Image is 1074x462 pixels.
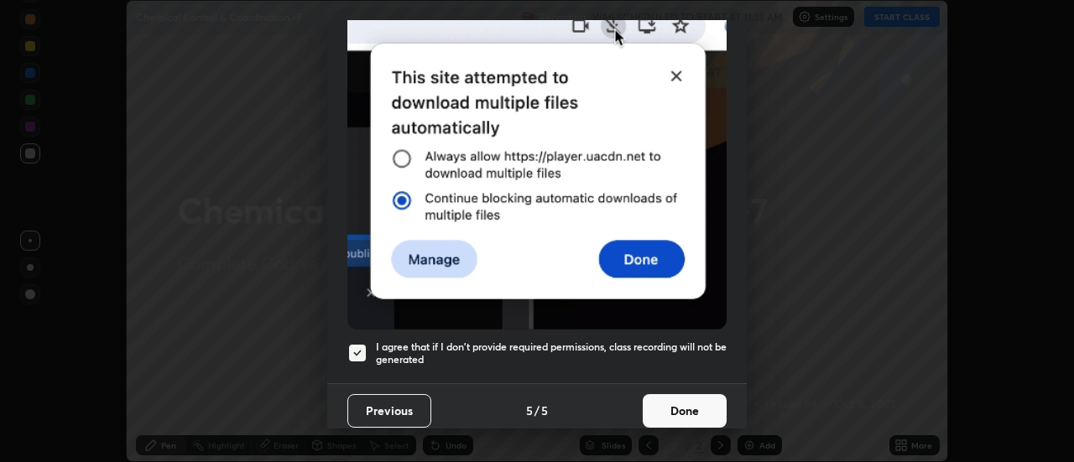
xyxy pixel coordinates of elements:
button: Done [643,394,727,428]
h4: / [534,402,540,419]
h4: 5 [526,402,533,419]
h4: 5 [541,402,548,419]
h5: I agree that if I don't provide required permissions, class recording will not be generated [376,340,727,366]
button: Previous [347,394,431,428]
